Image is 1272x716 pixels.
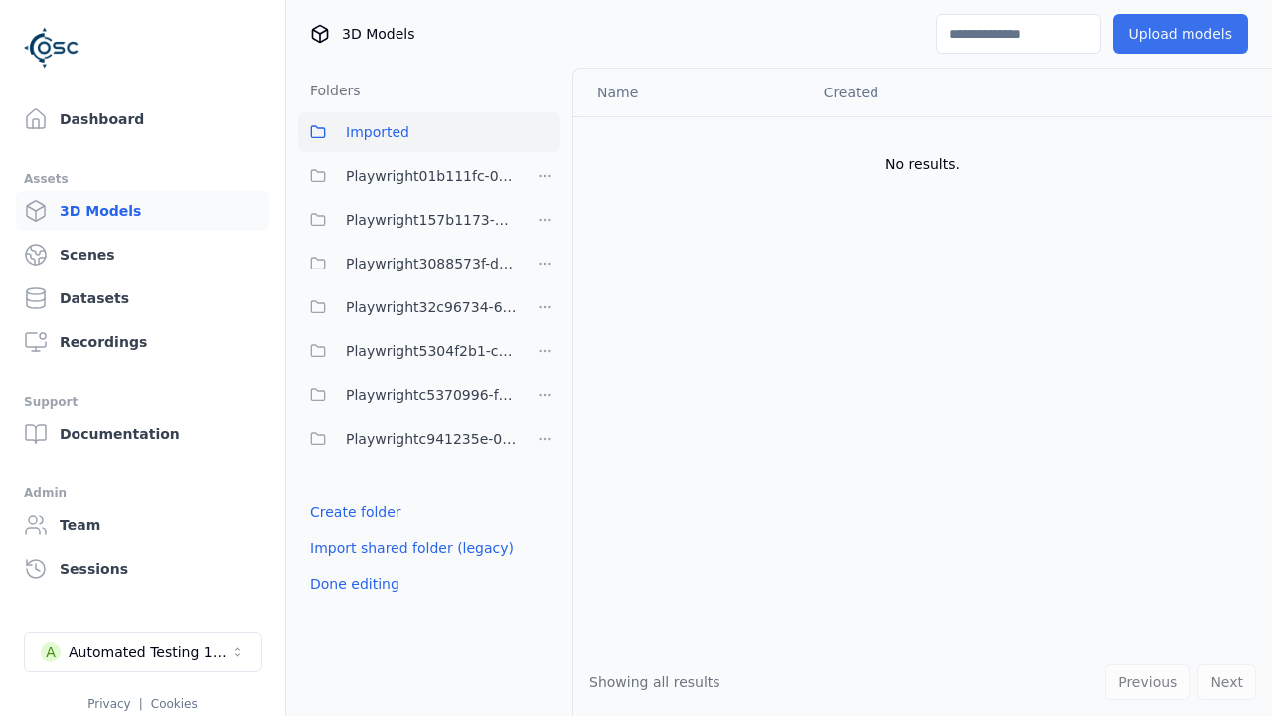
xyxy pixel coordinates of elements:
th: Name [573,69,808,116]
span: Playwright157b1173-e73c-4808-a1ac-12e2e4cec217 [346,208,517,232]
span: Playwright32c96734-6866-42ae-8456-0f4acea52717 [346,295,517,319]
span: Playwright3088573f-d44d-455e-85f6-006cb06f31fb [346,252,517,275]
span: Playwrightc941235e-0b6c-43b1-9b5f-438aa732d279 [346,427,517,450]
a: Dashboard [16,99,269,139]
button: Select a workspace [24,632,262,672]
div: Support [24,390,261,414]
span: Showing all results [589,674,720,690]
button: Playwright3088573f-d44d-455e-85f6-006cb06f31fb [298,244,517,283]
span: Playwright01b111fc-024f-466d-9bae-c06bfb571c6d [346,164,517,188]
div: Admin [24,481,261,505]
div: Assets [24,167,261,191]
td: No results. [573,116,1272,212]
span: Imported [346,120,409,144]
button: Playwrightc941235e-0b6c-43b1-9b5f-438aa732d279 [298,419,517,458]
span: 3D Models [342,24,414,44]
a: Privacy [87,697,130,711]
th: Created [808,69,1047,116]
button: Playwright157b1173-e73c-4808-a1ac-12e2e4cec217 [298,200,517,240]
a: Recordings [16,322,269,362]
div: Automated Testing 1 - Playwright [69,642,230,662]
a: Create folder [310,502,401,522]
a: Datasets [16,278,269,318]
h3: Folders [298,81,361,100]
button: Playwright01b111fc-024f-466d-9bae-c06bfb571c6d [298,156,517,196]
button: Create folder [298,494,413,530]
button: Playwright5304f2b1-c9d3-459f-957a-a9fd53ec8eaf [298,331,517,371]
span: Playwrightc5370996-fc8e-4363-a68c-af44e6d577c9 [346,383,517,407]
a: Scenes [16,235,269,274]
button: Done editing [298,566,411,602]
div: A [41,642,61,662]
a: Sessions [16,549,269,589]
a: 3D Models [16,191,269,231]
button: Playwrightc5370996-fc8e-4363-a68c-af44e6d577c9 [298,375,517,415]
img: Logo [24,20,79,76]
a: Import shared folder (legacy) [310,538,514,558]
button: Playwright32c96734-6866-42ae-8456-0f4acea52717 [298,287,517,327]
a: Documentation [16,414,269,453]
button: Import shared folder (legacy) [298,530,526,566]
a: Team [16,505,269,545]
button: Upload models [1113,14,1248,54]
span: Playwright5304f2b1-c9d3-459f-957a-a9fd53ec8eaf [346,339,517,363]
button: Imported [298,112,560,152]
a: Cookies [151,697,198,711]
span: | [139,697,143,711]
